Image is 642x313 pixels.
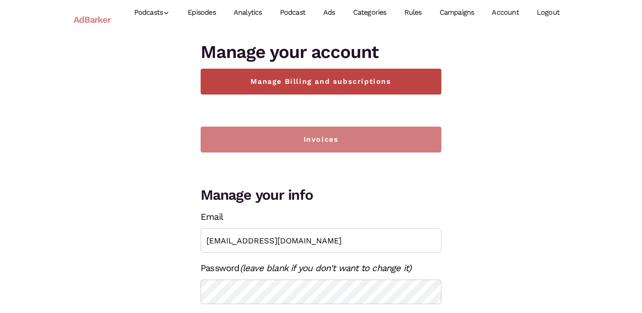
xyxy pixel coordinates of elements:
h2: Manage your info [201,185,441,205]
label: Password [201,260,411,276]
label: Email [201,209,223,225]
h1: Manage your account [201,39,441,65]
a: Invoices [201,127,441,152]
i: (leave blank if you don't want to change it) [240,263,412,273]
a: Manage Billing and subscriptions [201,69,441,95]
a: AdBarker [74,9,111,30]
